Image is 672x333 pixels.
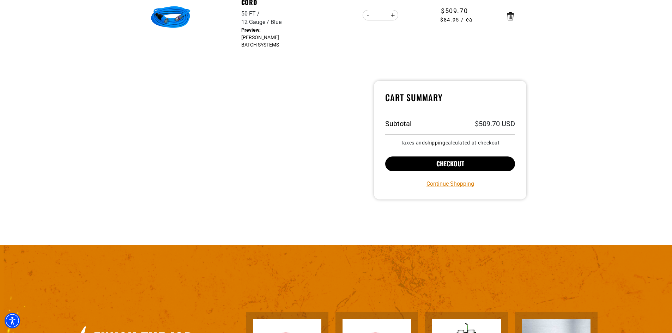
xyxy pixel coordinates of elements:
small: Taxes and calculated at checkout [385,140,515,145]
a: Continue Shopping [426,180,474,188]
div: Blue [271,18,281,26]
div: 12 Gauge [241,18,271,26]
span: $84.95 / ea [419,16,494,24]
button: Checkout [385,156,515,171]
a: shipping [425,140,446,146]
div: Accessibility Menu [5,313,20,328]
div: 50 FT [241,10,261,18]
dd: [PERSON_NAME] BATCH SYSTEMS [241,26,290,49]
span: $509.70 [441,6,468,16]
h3: Subtotal [385,120,412,127]
h4: Cart Summary [385,92,515,110]
p: $509.70 USD [475,120,515,127]
a: Remove Click-to-Lock Lighted Extension Cord - 50 FT / 12 Gauge / Blue [507,14,514,19]
input: Quantity for Click-to-Lock Lighted Extension Cord [374,9,387,21]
